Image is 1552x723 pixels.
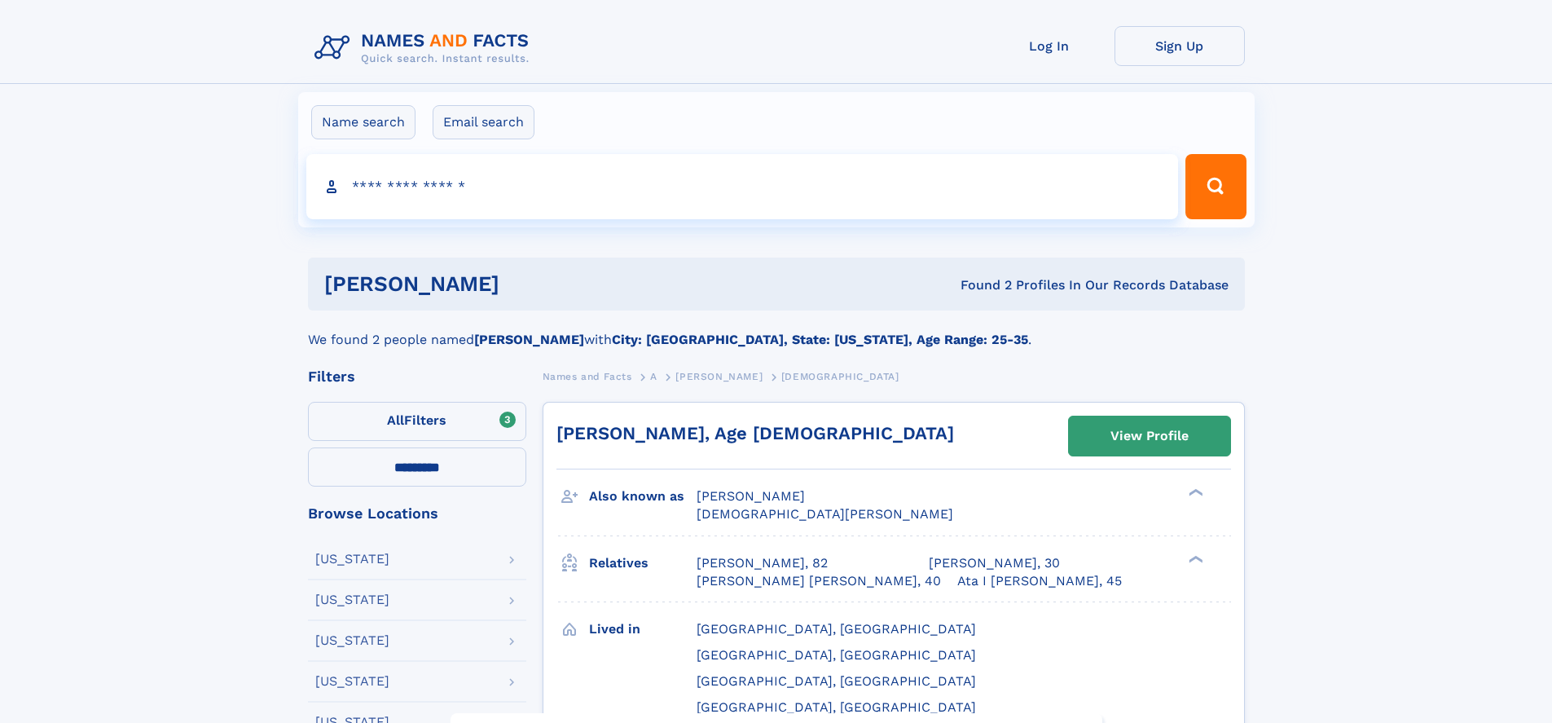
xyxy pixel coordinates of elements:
span: [PERSON_NAME] [697,488,805,504]
input: search input [306,154,1179,219]
a: View Profile [1069,417,1230,456]
div: [US_STATE] [315,675,389,688]
a: A [650,366,657,386]
h3: Also known as [589,483,697,510]
a: [PERSON_NAME] [PERSON_NAME], 40 [697,572,941,590]
label: Filters [308,402,526,441]
a: Sign Up [1115,26,1245,66]
span: [DEMOGRAPHIC_DATA] [781,371,899,382]
div: ❯ [1185,553,1204,564]
h3: Relatives [589,549,697,577]
label: Email search [433,105,534,139]
div: [US_STATE] [315,553,389,566]
div: Browse Locations [308,506,526,521]
a: Ata I [PERSON_NAME], 45 [957,572,1122,590]
div: We found 2 people named with . [308,311,1245,350]
b: [PERSON_NAME] [474,332,584,347]
span: [GEOGRAPHIC_DATA], [GEOGRAPHIC_DATA] [697,699,976,715]
button: Search Button [1185,154,1246,219]
span: A [650,371,657,382]
label: Name search [311,105,415,139]
img: Logo Names and Facts [308,26,543,70]
div: Found 2 Profiles In Our Records Database [730,276,1229,294]
a: Log In [984,26,1115,66]
div: ❯ [1185,487,1204,498]
div: Filters [308,369,526,384]
h3: Lived in [589,615,697,643]
a: Names and Facts [543,366,632,386]
a: [PERSON_NAME] [675,366,763,386]
b: City: [GEOGRAPHIC_DATA], State: [US_STATE], Age Range: 25-35 [612,332,1028,347]
a: [PERSON_NAME], 82 [697,554,828,572]
a: [PERSON_NAME], Age [DEMOGRAPHIC_DATA] [556,423,954,443]
span: [GEOGRAPHIC_DATA], [GEOGRAPHIC_DATA] [697,621,976,637]
span: [GEOGRAPHIC_DATA], [GEOGRAPHIC_DATA] [697,647,976,663]
span: [PERSON_NAME] [675,371,763,382]
div: View Profile [1110,417,1189,455]
div: [US_STATE] [315,634,389,647]
span: All [387,412,404,428]
span: [GEOGRAPHIC_DATA], [GEOGRAPHIC_DATA] [697,673,976,689]
a: [PERSON_NAME], 30 [929,554,1060,572]
h1: [PERSON_NAME] [324,274,730,294]
span: [DEMOGRAPHIC_DATA][PERSON_NAME] [697,506,953,522]
div: [US_STATE] [315,593,389,606]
